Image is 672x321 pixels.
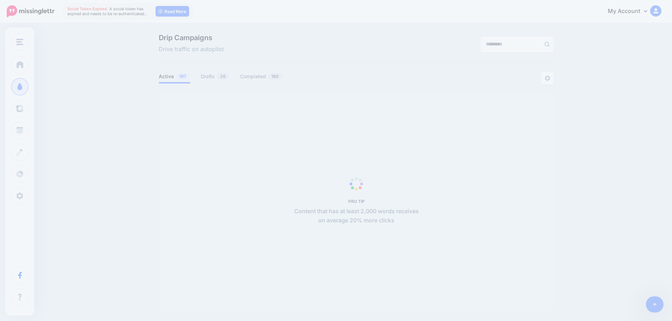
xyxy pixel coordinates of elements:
[290,199,423,204] h5: PRO TIP
[268,73,282,80] span: 186
[544,42,550,47] img: search-grey-6.png
[156,6,189,17] a: Read More
[159,34,224,41] span: Drip Campaigns
[201,72,230,81] a: Drafts26
[240,72,283,81] a: Completed186
[176,73,190,80] span: 107
[67,6,108,11] span: Social Token Expired.
[545,75,550,81] img: settings-grey.png
[217,73,229,80] span: 26
[159,72,190,81] a: Active107
[601,3,661,20] a: My Account
[290,207,423,225] p: Content that has at least 2,000 words receives on average 20% more clicks
[7,5,54,17] img: Missinglettr
[159,45,224,54] span: Drive traffic on autopilot
[16,39,23,45] img: menu.png
[67,6,148,16] span: A social token has expired and needs to be re-authenticated…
